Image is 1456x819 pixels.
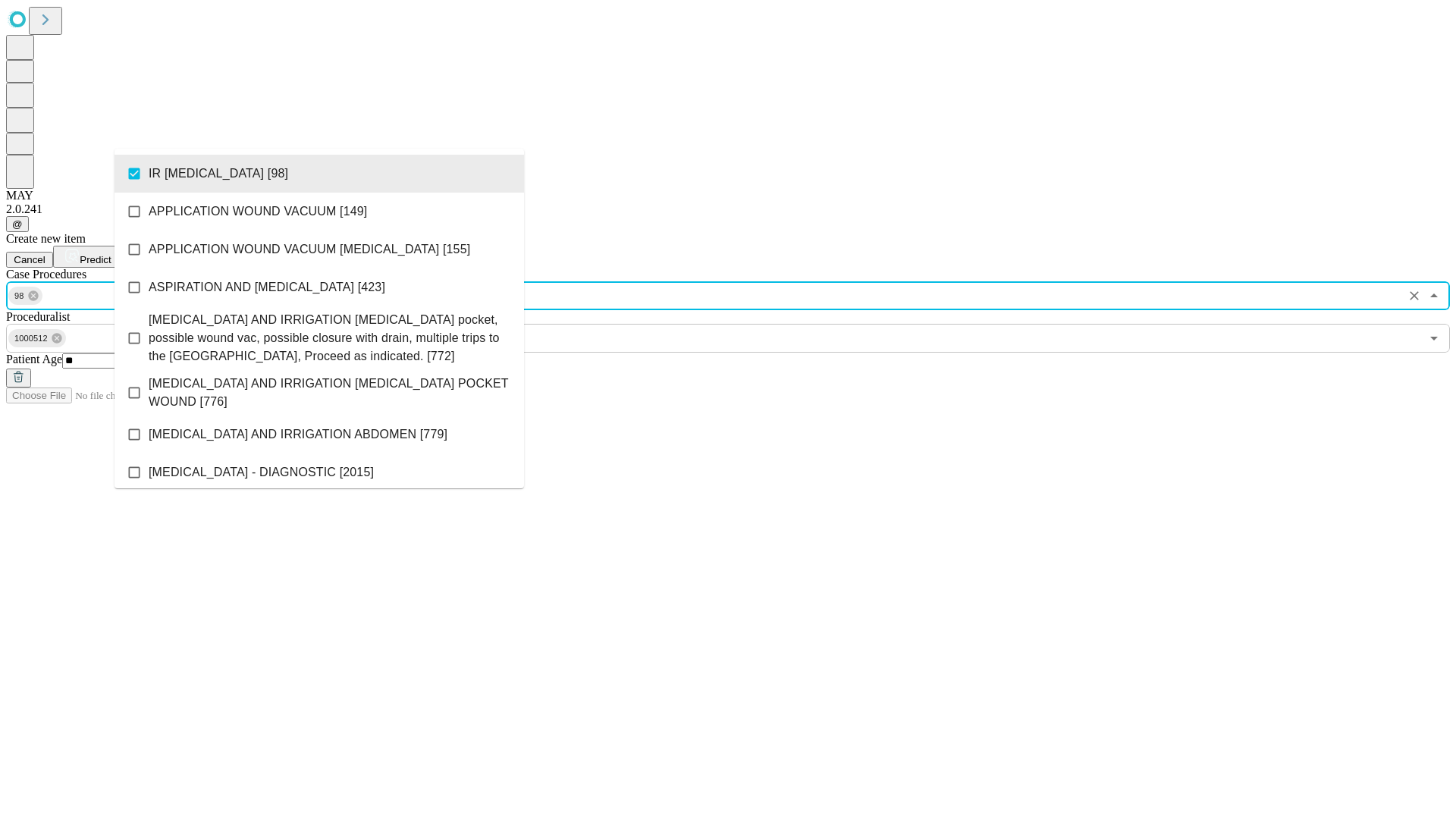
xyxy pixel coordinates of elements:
[149,463,374,482] span: [MEDICAL_DATA] - DIAGNOSTIC [2015]
[149,202,367,221] span: APPLICATION WOUND VACUUM [149]
[53,246,123,268] button: Predict
[6,202,1450,216] div: 2.0.241
[12,218,23,230] span: @
[149,165,288,183] span: IR [MEDICAL_DATA] [98]
[6,252,53,268] button: Cancel
[6,268,86,281] span: Scheduled Procedure
[1423,328,1445,349] button: Open
[80,254,111,265] span: Predict
[6,232,86,245] span: Create new item
[6,216,29,232] button: @
[1404,285,1425,306] button: Clear
[6,189,1450,202] div: MAY
[149,240,470,259] span: APPLICATION WOUND VACUUM [MEDICAL_DATA] [155]
[6,310,70,323] span: Proceduralist
[8,329,66,347] div: 1000512
[149,278,385,297] span: ASPIRATION AND [MEDICAL_DATA] [423]
[8,287,42,305] div: 98
[8,330,54,347] span: 1000512
[1423,285,1445,306] button: Close
[8,287,30,305] span: 98
[149,375,512,411] span: [MEDICAL_DATA] AND IRRIGATION [MEDICAL_DATA] POCKET WOUND [776]
[149,311,512,366] span: [MEDICAL_DATA] AND IRRIGATION [MEDICAL_DATA] pocket, possible wound vac, possible closure with dr...
[6,353,62,366] span: Patient Age
[14,254,45,265] span: Cancel
[149,425,447,444] span: [MEDICAL_DATA] AND IRRIGATION ABDOMEN [779]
